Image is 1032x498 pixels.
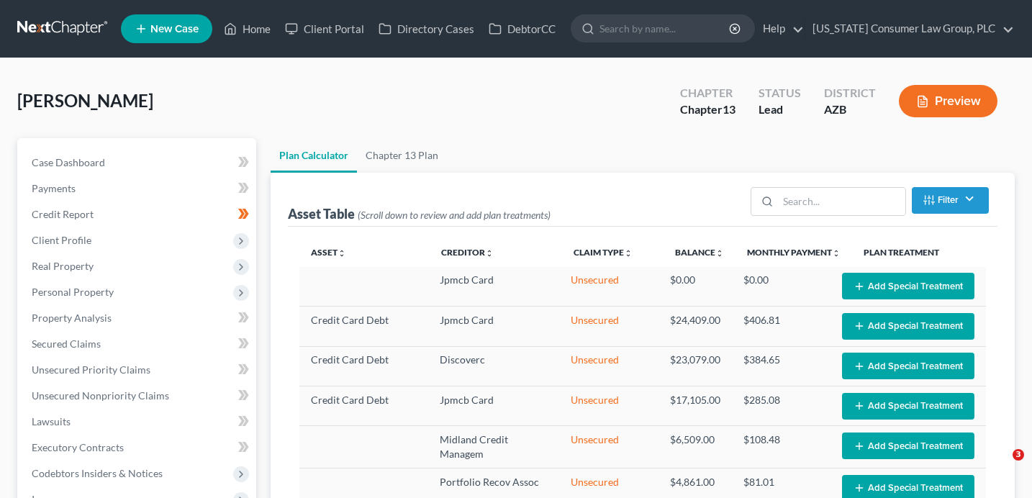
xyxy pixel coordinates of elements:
[20,176,256,202] a: Payments
[842,433,974,459] button: Add Special Treatment
[778,188,905,215] input: Search...
[428,346,559,386] td: Discoverc
[20,331,256,357] a: Secured Claims
[624,249,633,258] i: unfold_more
[278,16,371,42] a: Client Portal
[658,386,732,426] td: $17,105.00
[559,267,658,307] td: Unsecured
[559,346,658,386] td: Unsecured
[658,267,732,307] td: $0.00
[428,386,559,426] td: Jpmcb Card
[32,467,163,479] span: Codebtors Insiders & Notices
[842,313,974,340] button: Add Special Treatment
[32,286,114,298] span: Personal Property
[428,426,559,468] td: Midland Credit Managem
[805,16,1014,42] a: [US_STATE] Consumer Law Group, PLC
[658,426,732,468] td: $6,509.00
[481,16,563,42] a: DebtorCC
[358,209,551,221] span: (Scroll down to review and add plan treatments)
[756,16,804,42] a: Help
[732,307,830,346] td: $406.81
[747,247,841,258] a: Monthly Paymentunfold_more
[17,90,153,111] span: [PERSON_NAME]
[680,101,735,118] div: Chapter
[574,247,633,258] a: Claim Typeunfold_more
[32,156,105,168] span: Case Dashboard
[732,267,830,307] td: $0.00
[899,85,997,117] button: Preview
[732,386,830,426] td: $285.08
[852,238,986,267] th: Plan Treatment
[658,346,732,386] td: $23,079.00
[842,273,974,299] button: Add Special Treatment
[20,435,256,461] a: Executory Contracts
[759,85,801,101] div: Status
[299,307,428,346] td: Credit Card Debt
[20,409,256,435] a: Lawsuits
[715,249,724,258] i: unfold_more
[288,205,551,222] div: Asset Table
[357,138,447,173] a: Chapter 13 Plan
[559,307,658,346] td: Unsecured
[912,187,989,214] button: Filter
[599,15,731,42] input: Search by name...
[20,357,256,383] a: Unsecured Priority Claims
[428,307,559,346] td: Jpmcb Card
[842,393,974,420] button: Add Special Treatment
[723,102,735,116] span: 13
[32,260,94,272] span: Real Property
[842,353,974,379] button: Add Special Treatment
[824,85,876,101] div: District
[32,441,124,453] span: Executory Contracts
[983,449,1018,484] iframe: Intercom live chat
[32,182,76,194] span: Payments
[32,363,150,376] span: Unsecured Priority Claims
[732,346,830,386] td: $384.65
[559,386,658,426] td: Unsecured
[32,234,91,246] span: Client Profile
[338,249,346,258] i: unfold_more
[759,101,801,118] div: Lead
[824,101,876,118] div: AZB
[1013,449,1024,461] span: 3
[32,389,169,402] span: Unsecured Nonpriority Claims
[20,150,256,176] a: Case Dashboard
[311,247,346,258] a: Assetunfold_more
[299,386,428,426] td: Credit Card Debt
[32,415,71,427] span: Lawsuits
[675,247,724,258] a: Balanceunfold_more
[299,346,428,386] td: Credit Card Debt
[32,338,101,350] span: Secured Claims
[559,426,658,468] td: Unsecured
[680,85,735,101] div: Chapter
[20,305,256,331] a: Property Analysis
[217,16,278,42] a: Home
[485,249,494,258] i: unfold_more
[371,16,481,42] a: Directory Cases
[428,267,559,307] td: Jpmcb Card
[32,208,94,220] span: Credit Report
[32,312,112,324] span: Property Analysis
[658,307,732,346] td: $24,409.00
[20,202,256,227] a: Credit Report
[150,24,199,35] span: New Case
[20,383,256,409] a: Unsecured Nonpriority Claims
[271,138,357,173] a: Plan Calculator
[441,247,494,258] a: Creditorunfold_more
[832,249,841,258] i: unfold_more
[732,426,830,468] td: $108.48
